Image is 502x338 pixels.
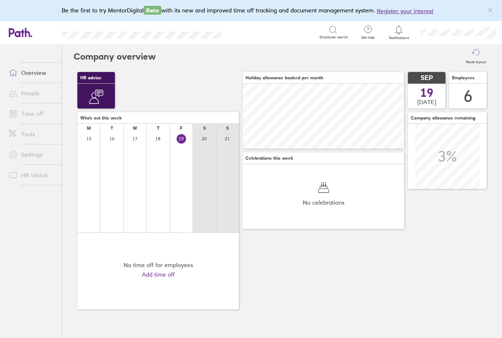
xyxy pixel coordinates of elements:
[417,99,436,105] span: [DATE]
[226,126,229,131] div: S
[246,75,323,80] span: Holiday allowance booked per month
[462,45,490,68] button: Reset layout
[356,35,380,40] span: Get help
[144,6,161,15] span: Beta
[87,126,91,131] div: M
[303,199,344,206] span: No celebrations
[124,262,193,268] div: No time off for employees
[411,115,475,121] span: Company allowance remaining
[420,87,433,99] span: 19
[246,156,293,161] span: Celebrations this week
[203,126,206,131] div: S
[387,25,411,40] a: Notifications
[74,45,156,68] h2: Company overview
[377,7,433,15] button: Register your interest
[111,126,113,131] div: T
[142,271,175,278] a: Add time off
[80,75,101,80] span: HR advice
[242,29,260,35] div: Search
[133,126,137,131] div: W
[452,75,475,80] span: Employees
[180,126,182,131] div: F
[3,106,62,121] a: Time off
[320,35,348,39] span: Employee search
[3,127,62,141] a: Tools
[3,86,62,100] a: People
[83,104,109,204] div: Get expert help and advice on employment law, employee contracts and HR with NatWest Mentor.
[3,147,62,162] a: Settings
[462,58,490,64] label: Reset layout
[421,74,433,82] span: SEP
[62,6,441,15] div: Be the first to try MentorDigital with its new and improved time off tracking and document manage...
[464,87,472,106] div: 6
[80,115,122,121] span: Who's out this week
[387,36,411,40] span: Notifications
[3,168,62,182] a: HR advice
[157,126,159,131] div: T
[3,65,62,80] a: Overview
